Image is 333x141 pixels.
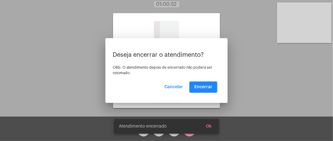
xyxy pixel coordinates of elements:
span: 01:00:52 [156,2,177,7]
span: OBS: O atendimento depois de encerrado não poderá ser retomado. [113,66,212,75]
span: Ok [206,124,212,128]
span: Atendimento encerrado [119,123,166,129]
img: 21e865a3-0c32-a0ee-b1ff-d681ccd3ac4b.png [154,21,179,64]
span: Cancelar [164,85,183,89]
p: Deseja encerrar o atendimento? [113,52,220,58]
button: Encerrar [189,81,217,92]
button: Cancelar [159,81,188,92]
span: Encerrar [194,85,212,89]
